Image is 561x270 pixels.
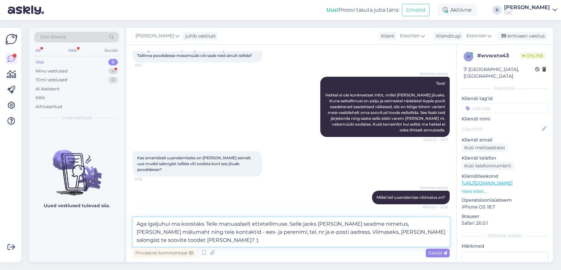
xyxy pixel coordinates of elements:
p: Operatsioonisüsteem [462,197,548,204]
div: Kliendi info [462,85,548,91]
span: Nähtud ✓ 13:38 [423,205,448,209]
span: Uued vestlused [62,115,92,121]
div: juhib vestlust [183,33,216,39]
input: Lisa tag [462,103,548,113]
div: Proovi tasuta juba täna: [326,6,399,14]
span: Millal teil uuendamise võimalus on? [377,195,445,200]
div: Web [67,46,78,55]
a: [PERSON_NAME]C&C [504,5,557,15]
img: No chats [29,138,124,197]
div: Küsi meiliaadressi [462,143,508,152]
p: Kliendi telefon [462,155,548,162]
span: w [467,54,471,59]
span: [PERSON_NAME] [420,72,448,76]
div: Klienditugi [434,33,461,39]
div: 0 [108,59,118,65]
span: Otsi kliente [40,34,66,40]
span: Estonian [467,32,486,39]
span: [PERSON_NAME] [420,186,448,190]
span: 13:12 [135,63,159,68]
span: Kas smartdeali uuendamiseks on [PERSON_NAME] esmalt uus mudel salongist tellida või oodata kuni s... [137,155,252,172]
div: Kõik [36,95,45,101]
p: Vaata edasi ... [462,188,548,194]
div: Küsi telefoninumbrit [462,162,514,170]
div: [GEOGRAPHIC_DATA], [GEOGRAPHIC_DATA] [464,66,535,80]
span: Online [520,52,546,59]
span: Tere! Hetkel ei ole konkreetset infot, millal [PERSON_NAME] jõuaks. Kuna eeltellimusi on palju ja... [325,81,446,132]
div: Uus [36,59,44,65]
input: Lisa nimi [462,125,541,132]
div: AI Assistent [36,86,60,92]
div: Tiimi vestlused [36,77,67,83]
span: [PERSON_NAME] [136,32,174,39]
div: # wvwxnx43 [477,52,520,60]
div: Aktiivne [437,4,477,16]
span: Estonian [400,32,420,39]
button: Emailid [402,4,430,16]
div: [PERSON_NAME] [504,5,550,10]
p: Safari 26.0.1 [462,220,548,227]
div: Arhiveeri vestlus [498,32,547,40]
img: Askly Logo [5,33,17,45]
div: Privaatne kommentaar [133,249,196,257]
p: Märkmed [462,243,548,250]
p: Brauser [462,213,548,220]
span: 13:38 [135,177,159,182]
div: 0 [108,77,118,83]
span: Saada [428,250,447,256]
p: iPhone OS 18.7 [462,204,548,210]
div: 4 [108,68,118,74]
div: R [492,6,501,15]
p: Kliendi email [462,137,548,143]
p: Kliendi tag'id [462,95,548,102]
p: Kliendi nimi [462,116,548,122]
p: Klienditeekond [462,173,548,180]
b: Uus! [326,7,339,13]
p: Uued vestlused tulevad siia. [44,202,110,209]
div: Klient [379,33,394,39]
div: All [34,46,42,55]
div: Arhiveeritud [36,104,62,110]
div: Minu vestlused [36,68,68,74]
span: Nähtud ✓ 13:12 [423,137,448,142]
textarea: Aga igaljuhul ma koostaks Teile manuaalselt ettetellimuse. Selle jaoks [PERSON_NAME] seadme nimet... [133,217,450,247]
div: C&C [504,10,550,15]
a: [URL][DOMAIN_NAME] [462,180,512,186]
div: Socials [103,46,119,55]
div: [PERSON_NAME] [462,233,548,239]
